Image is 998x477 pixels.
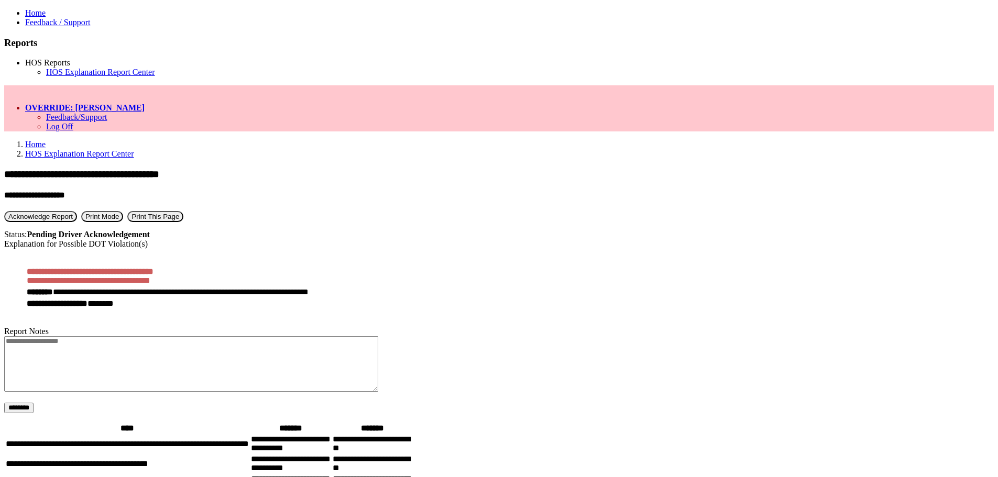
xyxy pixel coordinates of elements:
button: Print This Page [127,211,183,222]
a: Feedback / Support [25,18,90,27]
a: OVERRIDE: [PERSON_NAME] [25,103,145,112]
a: Home [25,140,46,149]
button: Print Mode [81,211,123,222]
strong: Pending Driver Acknowledgement [27,230,150,239]
a: HOS Explanation Report Center [46,68,155,76]
button: Acknowledge Receipt [4,211,77,222]
a: HOS Explanation Report Center [25,149,134,158]
a: Feedback/Support [46,113,107,121]
a: Log Off [46,122,73,131]
button: Change Filter Options [4,403,34,413]
a: Home [25,8,46,17]
div: Explanation for Possible DOT Violation(s) [4,239,994,249]
div: Status: [4,230,994,239]
a: HOS Reports [25,58,70,67]
h3: Reports [4,37,994,49]
div: Report Notes [4,327,994,336]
